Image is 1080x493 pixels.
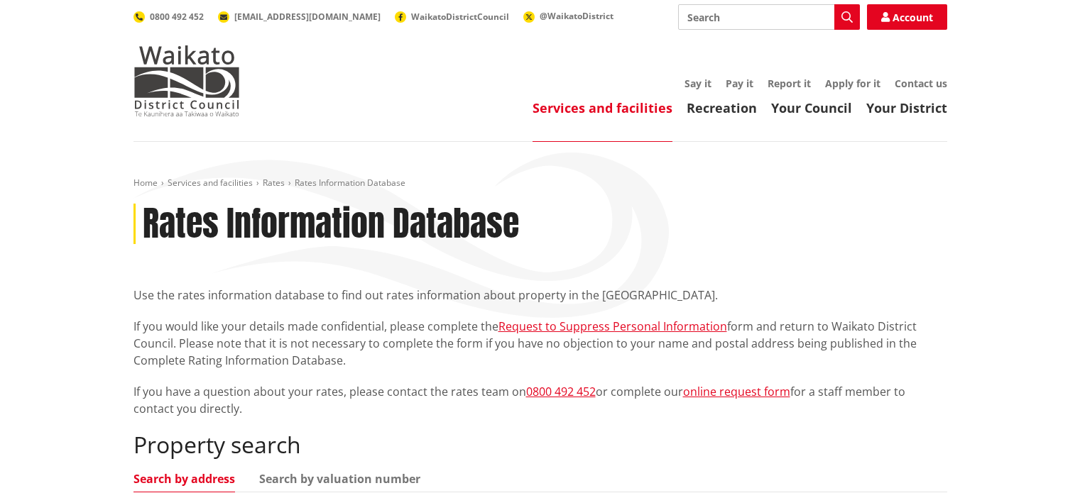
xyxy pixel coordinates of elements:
a: Rates [263,177,285,189]
a: Account [867,4,947,30]
a: 0800 492 452 [133,11,204,23]
h1: Rates Information Database [143,204,519,245]
a: Request to Suppress Personal Information [498,318,727,334]
span: WaikatoDistrictCouncil [411,11,509,23]
a: Your Council [771,99,852,116]
img: Waikato District Council - Te Kaunihera aa Takiwaa o Waikato [133,45,240,116]
a: Recreation [687,99,757,116]
a: Pay it [726,77,753,90]
span: 0800 492 452 [150,11,204,23]
a: Apply for it [825,77,880,90]
a: Say it [684,77,711,90]
span: @WaikatoDistrict [540,10,613,22]
a: Search by valuation number [259,473,420,484]
span: Rates Information Database [295,177,405,189]
span: [EMAIL_ADDRESS][DOMAIN_NAME] [234,11,381,23]
p: If you would like your details made confidential, please complete the form and return to Waikato ... [133,318,947,369]
p: If you have a question about your rates, please contact the rates team on or complete our for a s... [133,383,947,417]
input: Search input [678,4,860,30]
a: @WaikatoDistrict [523,10,613,22]
a: Report it [768,77,811,90]
a: Services and facilities [533,99,672,116]
a: Contact us [895,77,947,90]
a: [EMAIL_ADDRESS][DOMAIN_NAME] [218,11,381,23]
h2: Property search [133,431,947,458]
a: Your District [866,99,947,116]
a: Home [133,177,158,189]
nav: breadcrumb [133,177,947,189]
a: Search by address [133,473,235,484]
a: 0800 492 452 [526,384,596,399]
a: Services and facilities [168,177,253,189]
p: Use the rates information database to find out rates information about property in the [GEOGRAPHI... [133,287,947,304]
a: online request form [683,384,790,399]
a: WaikatoDistrictCouncil [395,11,509,23]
